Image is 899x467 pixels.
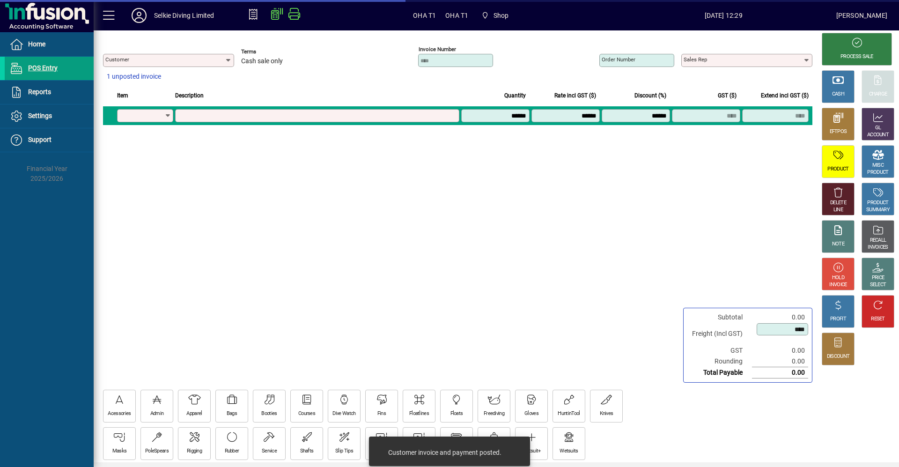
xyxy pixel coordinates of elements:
[409,410,429,417] div: Floatlines
[494,8,509,23] span: Shop
[28,88,51,96] span: Reports
[186,410,202,417] div: Apparel
[445,8,468,23] span: OHA T1
[827,353,849,360] div: DISCOUNT
[866,207,890,214] div: SUMMARY
[332,410,355,417] div: Dive Watch
[117,90,128,101] span: Item
[868,244,888,251] div: INVOICES
[600,410,613,417] div: Knives
[300,448,314,455] div: Shafts
[5,128,94,152] a: Support
[872,274,884,282] div: PRICE
[5,104,94,128] a: Settings
[105,56,129,63] mat-label: Customer
[484,410,504,417] div: Freediving
[103,68,165,85] button: 1 unposted invoice
[335,448,353,455] div: Slip Tips
[833,207,843,214] div: LINE
[829,282,847,289] div: INVOICE
[560,448,578,455] div: Wetsuits
[28,112,52,119] span: Settings
[241,49,297,55] span: Terms
[687,367,752,378] td: Total Payable
[875,125,881,132] div: GL
[832,274,844,282] div: HOLD
[827,166,848,173] div: PRODUCT
[634,90,666,101] span: Discount (%)
[687,345,752,356] td: GST
[227,410,237,417] div: Bags
[150,410,164,417] div: Admin
[558,410,580,417] div: HuntinTool
[413,8,436,23] span: OHA T1
[871,316,885,323] div: RESET
[840,53,873,60] div: PROCESS SALE
[450,410,463,417] div: Floats
[611,8,836,23] span: [DATE] 12:29
[145,448,169,455] div: PoleSpears
[867,200,888,207] div: PRODUCT
[752,345,808,356] td: 0.00
[752,312,808,323] td: 0.00
[154,8,214,23] div: Selkie Diving Limited
[867,169,888,176] div: PRODUCT
[602,56,635,63] mat-label: Order number
[377,410,386,417] div: Fins
[752,356,808,367] td: 0.00
[112,448,127,455] div: Masks
[124,7,154,24] button: Profile
[687,323,752,345] td: Freight (Incl GST)
[830,200,846,207] div: DELETE
[867,132,889,139] div: ACCOUNT
[687,312,752,323] td: Subtotal
[524,410,538,417] div: Gloves
[830,316,846,323] div: PROFIT
[761,90,809,101] span: Extend incl GST ($)
[5,33,94,56] a: Home
[107,72,161,82] span: 1 unposted invoice
[832,91,844,98] div: CASH
[718,90,737,101] span: GST ($)
[478,7,512,24] span: Shop
[522,448,540,455] div: Wetsuit+
[419,46,456,52] mat-label: Invoice number
[28,64,58,72] span: POS Entry
[687,356,752,367] td: Rounding
[872,162,884,169] div: MISC
[175,90,204,101] span: Description
[241,58,283,65] span: Cash sale only
[187,448,202,455] div: Rigging
[870,282,886,289] div: SELECT
[684,56,707,63] mat-label: Sales rep
[298,410,315,417] div: Courses
[225,448,239,455] div: Rubber
[262,448,277,455] div: Service
[28,136,52,143] span: Support
[830,128,847,135] div: EFTPOS
[832,241,844,248] div: NOTE
[28,40,45,48] span: Home
[261,410,277,417] div: Booties
[836,8,887,23] div: [PERSON_NAME]
[870,237,886,244] div: RECALL
[388,448,501,457] div: Customer invoice and payment posted.
[869,91,887,98] div: CHARGE
[504,90,526,101] span: Quantity
[752,367,808,378] td: 0.00
[5,81,94,104] a: Reports
[108,410,131,417] div: Acessories
[554,90,596,101] span: Rate incl GST ($)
